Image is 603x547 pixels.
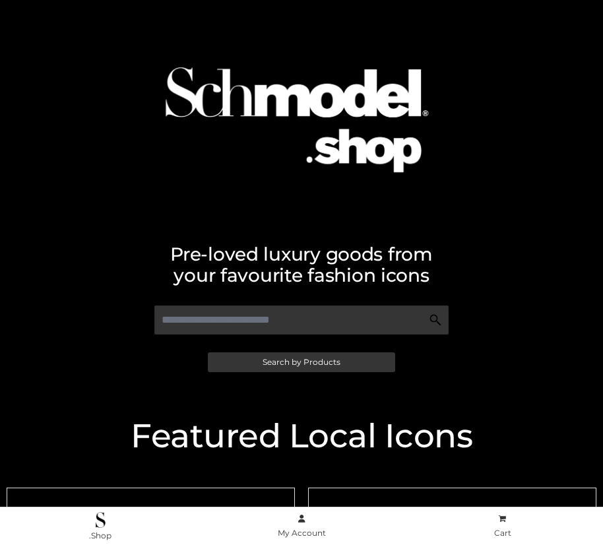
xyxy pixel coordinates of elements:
a: Cart [402,511,603,541]
span: Cart [494,528,511,538]
a: Search by Products [208,352,395,372]
span: .Shop [89,531,111,540]
h2: Pre-loved luxury goods from your favourite fashion icons [7,243,596,286]
img: .Shop [96,512,106,528]
a: My Account [201,511,402,541]
img: Search Icon [429,313,442,327]
span: Search by Products [263,358,340,366]
span: My Account [278,528,326,538]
